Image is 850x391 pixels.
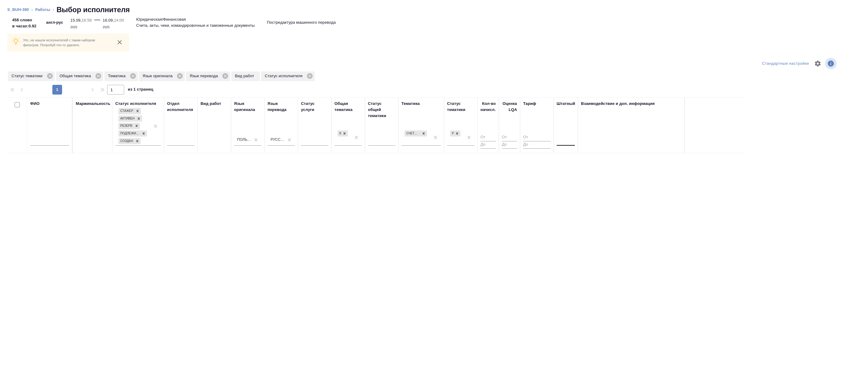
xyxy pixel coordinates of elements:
[267,19,336,26] p: Постредактура машинного перевода
[118,130,148,137] div: Стажер, Активен, Резерв, Подлежит внедрению, Создан
[70,18,82,22] p: 15.09,
[523,134,551,141] input: От
[118,123,133,129] div: Резерв
[268,101,295,113] div: Язык перевода
[82,18,92,22] p: 16:58
[115,38,124,47] button: close
[12,73,45,79] p: Статус тематики
[118,137,141,145] div: Стажер, Активен, Резерв, Подлежит внедрению, Создан
[481,101,496,113] div: Кол-во начисл.
[118,130,140,137] div: Подлежит внедрению
[237,137,251,142] div: Польский
[481,134,496,141] input: От
[201,101,221,107] div: Вид работ
[118,116,135,122] div: Активен
[139,71,185,81] div: Язык оригинала
[761,59,810,68] div: split button
[12,17,37,23] p: 458 слово
[8,71,55,81] div: Статус тематики
[581,101,655,107] div: Взаимодействие и доп. информация
[523,101,536,107] div: Тариф
[502,141,517,149] input: До
[301,101,328,113] div: Статус услуги
[23,38,110,47] p: Упс, не нашли исполнителей с таким набором фильтров. Попробуй что-то удалить
[404,130,420,137] div: Счета, акты, чеки, командировочные и таможенные документы
[502,134,517,141] input: От
[56,71,103,81] div: Общая тематика
[31,7,33,13] li: ‹
[261,71,315,81] div: Статус исполнителя
[118,108,134,114] div: Стажер
[190,73,220,79] p: Язык перевода
[143,73,175,79] p: Язык оригинала
[103,18,114,22] p: 16.09,
[94,15,100,30] div: —
[447,101,474,113] div: Статус тематики
[523,141,551,149] input: До
[115,101,156,107] div: Статус исполнителя
[76,101,110,107] div: Маржинальность
[338,130,341,137] div: Юридическая/Финансовая
[450,130,454,137] div: Рекомендован
[7,7,29,12] a: S_BUH-390
[271,137,285,142] div: Русский
[118,138,134,144] div: Создан
[825,58,838,69] span: Посмотреть информацию
[118,122,141,130] div: Стажер, Активен, Резерв, Подлежит внедрению, Создан
[368,101,395,119] div: Статус общей тематики
[136,16,186,22] p: Юридическая/Финансовая
[118,107,142,115] div: Стажер, Активен, Резерв, Подлежит внедрению, Создан
[167,101,194,113] div: Отдел исполнителя
[235,73,256,79] p: Вид работ
[114,18,124,22] p: 14:00
[334,101,362,113] div: Общая тематика
[53,7,54,13] li: ‹
[108,73,128,79] p: Тематика
[557,101,575,107] div: Штатный
[810,56,825,71] span: Настроить таблицу
[186,71,230,81] div: Язык перевода
[118,115,143,123] div: Стажер, Активен, Резерв, Подлежит внедрению, Создан
[502,101,517,113] div: Оценка LQA
[104,71,138,81] div: Тематика
[337,130,348,137] div: Юридическая/Финансовая
[404,130,428,137] div: Счета, акты, чеки, командировочные и таможенные документы
[234,101,261,113] div: Язык оригинала
[30,101,40,107] div: ФИО
[57,5,130,15] h2: Выбор исполнителя
[35,7,51,12] a: Работы
[128,86,153,95] span: из 1 страниц
[265,73,305,79] p: Статус исполнителя
[401,101,420,107] div: Тематика
[60,73,93,79] p: Общая тематика
[7,5,843,15] nav: breadcrumb
[481,141,496,149] input: До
